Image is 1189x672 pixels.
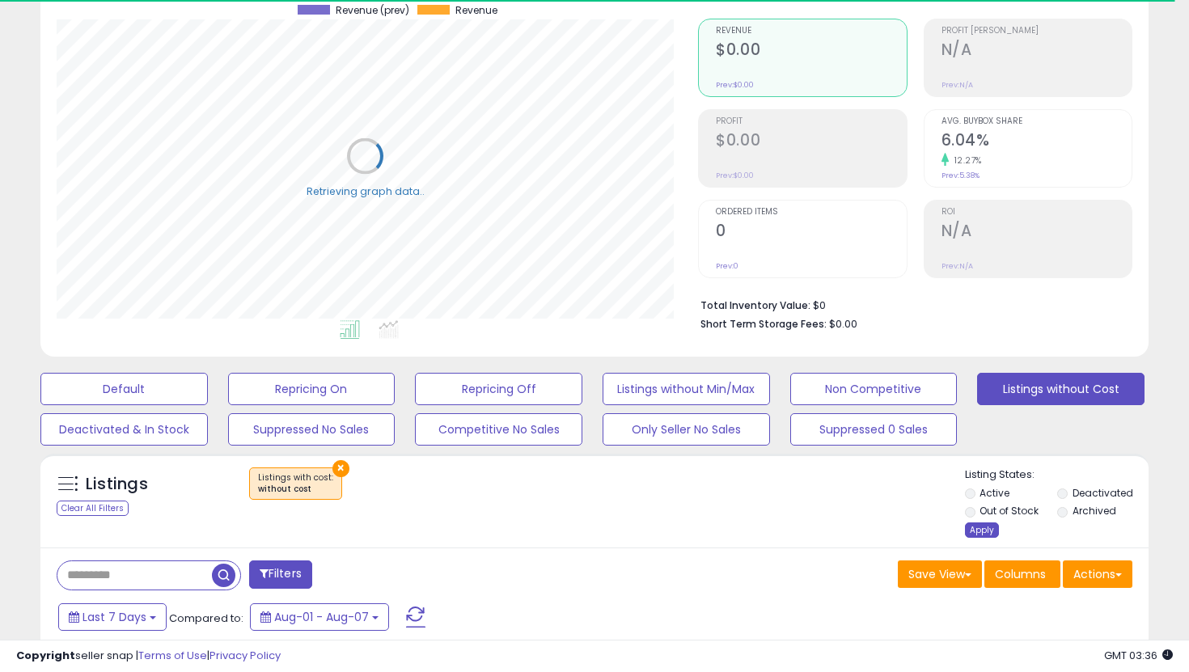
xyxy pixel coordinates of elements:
[829,316,857,332] span: $0.00
[415,413,582,446] button: Competitive No Sales
[941,117,1132,126] span: Avg. Buybox Share
[716,208,906,217] span: Ordered Items
[716,131,906,153] h2: $0.00
[249,560,312,589] button: Filters
[898,560,982,588] button: Save View
[603,373,770,405] button: Listings without Min/Max
[57,501,129,516] div: Clear All Filters
[258,484,333,495] div: without cost
[228,373,396,405] button: Repricing On
[138,648,207,663] a: Terms of Use
[250,603,389,631] button: Aug-01 - Aug-07
[307,184,425,198] div: Retrieving graph data..
[58,603,167,631] button: Last 7 Days
[603,413,770,446] button: Only Seller No Sales
[258,471,333,496] span: Listings with cost :
[169,611,243,626] span: Compared to:
[700,317,827,331] b: Short Term Storage Fees:
[1063,560,1132,588] button: Actions
[965,522,999,538] div: Apply
[941,261,973,271] small: Prev: N/A
[716,222,906,243] h2: 0
[274,609,369,625] span: Aug-01 - Aug-07
[790,413,958,446] button: Suppressed 0 Sales
[1073,504,1116,518] label: Archived
[977,373,1145,405] button: Listings without Cost
[716,27,906,36] span: Revenue
[941,131,1132,153] h2: 6.04%
[40,373,208,405] button: Default
[16,648,75,663] strong: Copyright
[941,40,1132,62] h2: N/A
[16,649,281,664] div: seller snap | |
[228,413,396,446] button: Suppressed No Sales
[984,560,1060,588] button: Columns
[83,609,146,625] span: Last 7 Days
[716,261,738,271] small: Prev: 0
[415,373,582,405] button: Repricing Off
[995,566,1046,582] span: Columns
[716,80,754,90] small: Prev: $0.00
[1104,648,1173,663] span: 2025-08-17 03:36 GMT
[716,117,906,126] span: Profit
[332,460,349,477] button: ×
[716,171,754,180] small: Prev: $0.00
[941,208,1132,217] span: ROI
[790,373,958,405] button: Non Competitive
[965,467,1149,483] p: Listing States:
[700,298,810,312] b: Total Inventory Value:
[941,27,1132,36] span: Profit [PERSON_NAME]
[209,648,281,663] a: Privacy Policy
[941,222,1132,243] h2: N/A
[86,473,148,496] h5: Listings
[716,40,906,62] h2: $0.00
[941,171,980,180] small: Prev: 5.38%
[40,413,208,446] button: Deactivated & In Stock
[941,80,973,90] small: Prev: N/A
[1073,486,1133,500] label: Deactivated
[949,154,982,167] small: 12.27%
[980,486,1009,500] label: Active
[700,294,1120,314] li: $0
[980,504,1039,518] label: Out of Stock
